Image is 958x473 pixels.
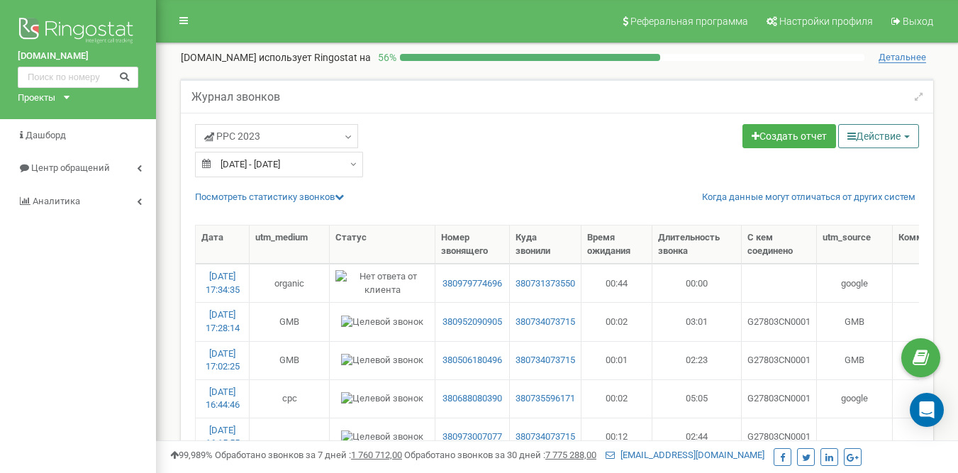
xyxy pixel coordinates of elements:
[817,264,893,302] td: google
[259,52,371,63] span: использует Ringostat на
[371,50,400,65] p: 56 %
[404,450,596,460] span: Обработано звонков за 30 дней :
[581,341,652,379] td: 00:01
[441,392,503,406] a: 380688080390
[652,264,742,302] td: 00:00
[341,392,423,406] img: Целевой звонок
[702,191,915,204] a: Когда данные могут отличаться от других систем
[250,379,330,418] td: cpc
[18,91,55,105] div: Проекты
[250,341,330,379] td: GMB
[817,226,893,264] th: utm_source
[516,430,575,444] a: 380734073715
[18,67,138,88] input: Поиск по номеру
[742,341,817,379] td: G27803CN0001
[510,226,581,264] th: Куда звонили
[581,264,652,302] td: 00:44
[341,430,423,444] img: Целевой звонок
[516,316,575,329] a: 380734073715
[516,277,575,291] a: 380731373550
[581,302,652,340] td: 00:02
[606,450,764,460] a: [EMAIL_ADDRESS][DOMAIN_NAME]
[652,226,742,264] th: Длительность звонка
[516,392,575,406] a: 380735596171
[31,162,110,173] span: Центр обращений
[18,14,138,50] img: Ringostat logo
[335,270,429,296] img: Нет ответа от клиента
[341,354,423,367] img: Целевой звонок
[903,16,933,27] span: Выход
[206,425,240,449] a: [DATE] 16:15:55
[742,379,817,418] td: G27803CN0001
[779,16,873,27] span: Настройки профиля
[215,450,402,460] span: Обработано звонков за 7 дней :
[652,302,742,340] td: 03:01
[206,271,240,295] a: [DATE] 17:34:35
[206,386,240,411] a: [DATE] 16:44:46
[195,124,358,148] a: PPC 2023
[742,226,817,264] th: С кем соединено
[817,302,893,340] td: GMB
[441,277,503,291] a: 380979774696
[250,302,330,340] td: GMB
[33,196,80,206] span: Аналитика
[204,129,260,143] span: PPC 2023
[441,430,503,444] a: 380973007077
[545,450,596,460] u: 7 775 288,00
[652,418,742,456] td: 02:44
[195,191,344,202] a: Посмотреть cтатистику звонков
[441,316,503,329] a: 380952090905
[630,16,748,27] span: Реферальная программа
[742,302,817,340] td: G27803CN0001
[330,226,435,264] th: Статус
[838,124,919,148] button: Действие
[435,226,510,264] th: Номер звонящего
[191,91,280,104] h5: Журнал звонков
[910,393,944,427] div: Open Intercom Messenger
[206,348,240,372] a: [DATE] 17:02:25
[206,309,240,333] a: [DATE] 17:28:14
[18,50,138,63] a: [DOMAIN_NAME]
[742,124,836,148] a: Создать отчет
[351,450,402,460] u: 1 760 712,00
[170,450,213,460] span: 99,989%
[652,341,742,379] td: 02:23
[817,379,893,418] td: google
[516,354,575,367] a: 380734073715
[341,316,423,329] img: Целевой звонок
[817,341,893,379] td: GMB
[250,264,330,302] td: organic
[581,379,652,418] td: 00:02
[581,418,652,456] td: 00:12
[196,226,250,264] th: Дата
[652,379,742,418] td: 05:05
[581,226,652,264] th: Время ожидания
[441,354,503,367] a: 380506180496
[742,418,817,456] td: G27803CN0001
[879,52,926,63] span: Детальнее
[181,50,371,65] p: [DOMAIN_NAME]
[26,130,66,140] span: Дашборд
[250,226,330,264] th: utm_medium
